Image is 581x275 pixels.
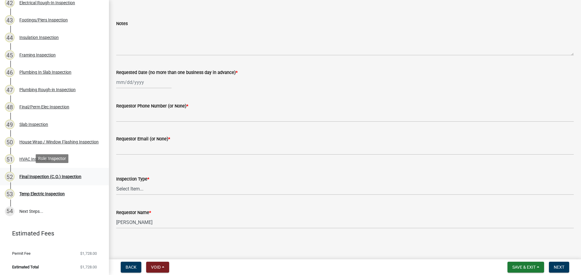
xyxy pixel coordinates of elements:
[5,50,15,60] div: 45
[126,265,136,270] span: Back
[19,105,69,109] div: Final/Perm Elec Inspection
[12,251,31,255] span: Permit Fee
[507,262,544,273] button: Save & Exit
[116,211,151,215] label: Requestor Name
[5,206,15,216] div: 54
[121,262,141,273] button: Back
[116,71,238,75] label: Requested Date (no more than one business day in advance)
[151,265,161,270] span: Void
[12,265,39,269] span: Estimated Total
[116,137,170,141] label: Requestor Email (or None)
[19,192,65,196] div: Temp Electric Inspection
[19,1,75,5] div: Electrical Rough-In Inspection
[19,174,81,179] div: Final Inspection (C.O.) Inspection
[80,251,97,255] span: $1,728.00
[146,262,169,273] button: Void
[19,157,51,161] div: HVAC Inspection
[19,18,68,22] div: Footings/Piers Inspection
[5,172,15,181] div: 52
[512,265,536,270] span: Save & Exit
[116,177,149,181] label: Inspection Type
[19,140,99,144] div: House Wrap / Window Flashing Inspection
[116,22,128,26] label: Notes
[19,35,59,40] div: Insulation Inspection
[5,102,15,112] div: 48
[5,189,15,199] div: 53
[5,154,15,164] div: 51
[36,154,68,163] div: Role: Inspector
[554,265,564,270] span: Next
[549,262,569,273] button: Next
[5,85,15,94] div: 47
[116,76,172,88] input: mm/dd/yyyy
[5,120,15,129] div: 49
[19,122,48,126] div: Slab Inspection
[5,33,15,42] div: 44
[5,15,15,25] div: 43
[80,265,97,269] span: $1,728.00
[5,137,15,147] div: 50
[19,88,76,92] div: Plumbing Rough-in Inspection
[5,67,15,77] div: 46
[19,53,56,57] div: Framing Inspection
[116,104,188,108] label: Requestor Phone Number (or None)
[19,70,71,74] div: Plumbing In Slab Inspection
[5,227,99,239] a: Estimated Fees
